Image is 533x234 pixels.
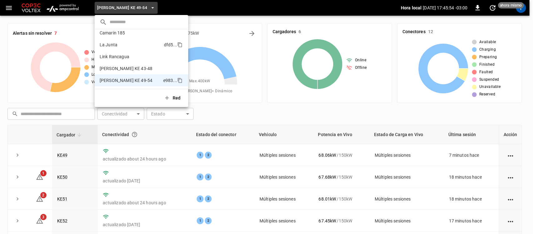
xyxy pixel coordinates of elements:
div: copy [177,77,184,84]
p: Link Rancagua [100,53,161,60]
p: [PERSON_NAME] KE 43-48 [100,65,160,72]
div: copy [177,41,184,48]
button: Red [160,92,186,104]
p: La Junta [100,42,161,48]
p: [PERSON_NAME] KE 49-54 [100,77,161,84]
p: Camarin 185 [100,30,160,36]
